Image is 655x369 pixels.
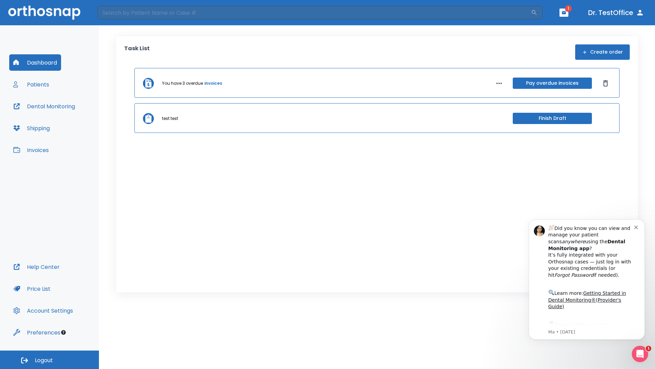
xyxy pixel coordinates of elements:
[9,142,53,158] button: Invoices
[162,80,203,86] p: You have 3 overdue
[9,120,54,136] button: Shipping
[204,80,222,86] a: invoices
[9,324,64,341] button: Preferences
[9,302,77,319] button: Account Settings
[98,6,531,19] input: Search by Patient Name or Case #
[9,281,55,297] button: Price List
[632,346,648,362] iframe: Intercom live chat
[9,98,79,114] button: Dental Monitoring
[513,78,592,89] button: Pay overdue invoices
[124,44,150,60] p: Task List
[60,329,67,336] div: Tooltip anchor
[575,44,630,60] button: Create order
[600,78,611,89] button: Dismiss
[519,211,655,366] iframe: Intercom notifications message
[9,259,64,275] button: Help Center
[513,113,592,124] button: Finish Draft
[35,357,53,364] span: Logout
[9,54,61,71] button: Dashboard
[9,76,53,93] button: Patients
[565,5,572,12] span: 1
[162,115,178,122] p: test test
[8,5,81,19] img: Orthosnap
[585,6,647,19] button: Dr. TestOffice
[646,346,651,351] span: 1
